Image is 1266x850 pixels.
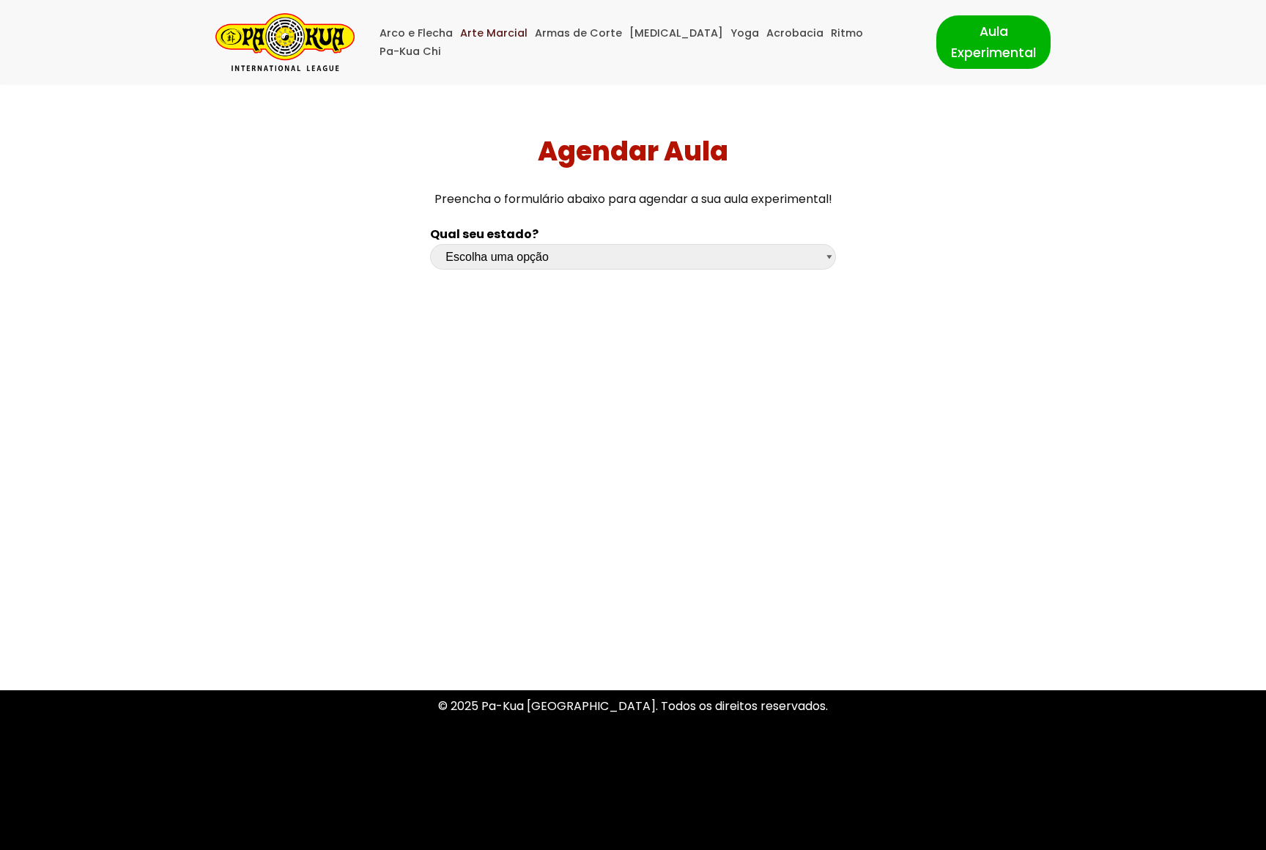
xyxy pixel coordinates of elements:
[215,696,1051,716] p: © 2025 Pa-Kua [GEOGRAPHIC_DATA]. Todos os direitos reservados.
[568,759,699,776] a: Política de Privacidade
[377,24,914,61] div: Menu primário
[6,189,1261,209] p: Preencha o formulário abaixo para agendar a sua aula experimental!
[215,13,355,71] a: Pa-Kua Brasil Uma Escola de conhecimentos orientais para toda a família. Foco, habilidade concent...
[730,24,759,42] a: Yoga
[460,24,527,42] a: Arte Marcial
[380,42,441,61] a: Pa-Kua Chi
[380,24,453,42] a: Arco e Flecha
[766,24,823,42] a: Acrobacia
[535,24,622,42] a: Armas de Corte
[430,226,538,243] b: Qual seu estado?
[215,821,366,841] p: | Movido a
[831,24,863,42] a: Ritmo
[303,823,366,840] a: WordPress
[936,15,1051,68] a: Aula Experimental
[6,136,1261,167] h1: Agendar Aula
[215,823,245,840] a: Neve
[629,24,723,42] a: [MEDICAL_DATA]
